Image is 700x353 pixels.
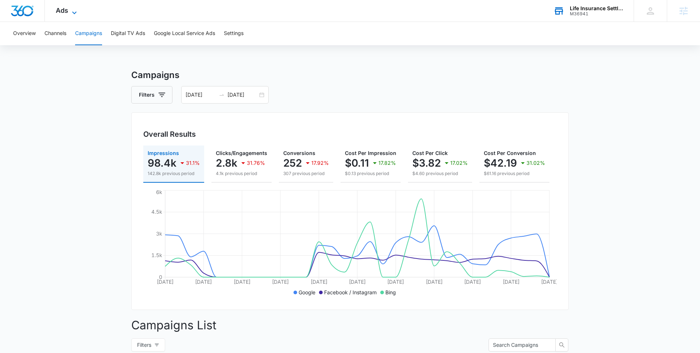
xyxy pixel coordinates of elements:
[541,279,558,285] tspan: [DATE]
[156,189,162,195] tspan: 6k
[311,160,329,166] p: 17.92%
[159,274,162,280] tspan: 0
[234,279,250,285] tspan: [DATE]
[311,279,327,285] tspan: [DATE]
[111,22,145,45] button: Digital TV Ads
[131,69,569,82] h3: Campaigns
[345,170,396,177] p: $0.13 previous period
[345,150,396,156] span: Cost Per Impression
[219,92,225,98] span: swap-right
[412,150,448,156] span: Cost Per Click
[131,86,172,104] button: Filters
[283,170,329,177] p: 307 previous period
[216,157,237,169] p: 2.8k
[570,11,623,16] div: account id
[555,338,568,352] button: search
[272,279,289,285] tspan: [DATE]
[137,341,151,349] span: Filters
[493,341,545,349] input: Search Campaigns
[503,279,520,285] tspan: [DATE]
[186,91,216,99] input: Start date
[186,160,200,166] p: 31.1%
[299,288,315,296] p: Google
[570,5,623,11] div: account name
[387,279,404,285] tspan: [DATE]
[426,279,443,285] tspan: [DATE]
[349,279,366,285] tspan: [DATE]
[44,22,66,45] button: Channels
[143,129,196,140] h3: Overall Results
[526,160,545,166] p: 31.02%
[131,338,165,352] button: Filters
[385,288,396,296] p: Bing
[56,7,68,14] span: Ads
[216,150,267,156] span: Clicks/Engagements
[151,209,162,215] tspan: 4.5k
[412,157,441,169] p: $3.82
[283,150,315,156] span: Conversions
[324,288,377,296] p: Facebook / Instagram
[156,230,162,237] tspan: 3k
[151,252,162,258] tspan: 1.5k
[195,279,212,285] tspan: [DATE]
[378,160,396,166] p: 17.82%
[283,157,302,169] p: 252
[450,160,468,166] p: 17.02%
[75,22,102,45] button: Campaigns
[131,317,569,334] p: Campaigns List
[247,160,265,166] p: 31.76%
[216,170,267,177] p: 4.1k previous period
[484,157,517,169] p: $42.19
[148,157,176,169] p: 98.4k
[556,342,568,348] span: search
[484,150,536,156] span: Cost Per Conversion
[219,92,225,98] span: to
[227,91,258,99] input: End date
[13,22,36,45] button: Overview
[154,22,215,45] button: Google Local Service Ads
[157,279,174,285] tspan: [DATE]
[224,22,244,45] button: Settings
[464,279,481,285] tspan: [DATE]
[345,157,369,169] p: $0.11
[484,170,545,177] p: $61.16 previous period
[148,170,200,177] p: 142.8k previous period
[148,150,179,156] span: Impressions
[412,170,468,177] p: $4.60 previous period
